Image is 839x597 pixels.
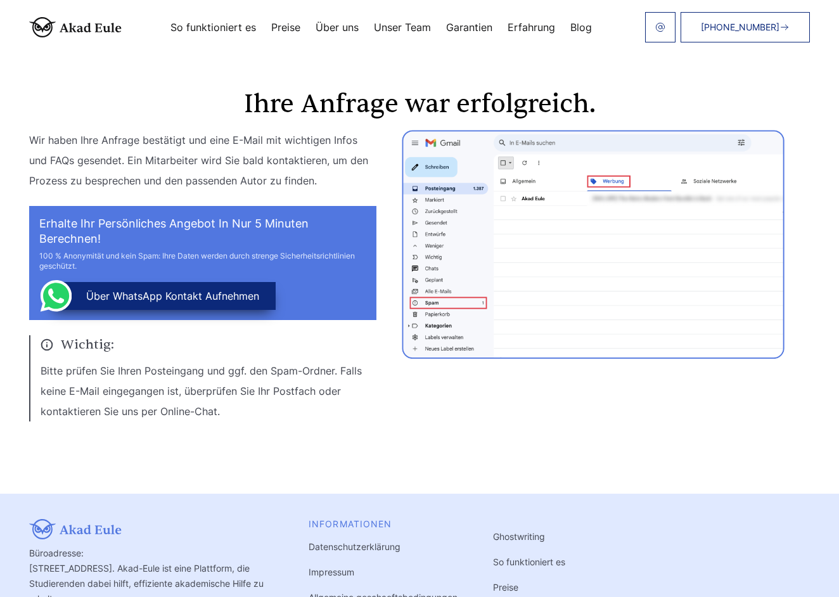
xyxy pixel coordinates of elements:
span: [PHONE_NUMBER] [701,22,779,32]
a: Impressum [309,567,354,577]
h2: Erhalte Ihr persönliches Angebot in nur 5 Minuten berechnen! [39,216,366,247]
div: 100 % Anonymität und kein Spam: Ihre Daten werden durch strenge Sicherheitsrichtlinien geschützt. [39,251,366,271]
a: Preise [493,582,518,593]
a: Garantien [446,22,492,32]
button: über WhatsApp Kontakt aufnehmen [49,282,276,310]
a: Blog [570,22,592,32]
img: logo [29,17,122,37]
p: Bitte prüfen Sie Ihren Posteingang und ggf. den Spam-Ordner. Falls keine E-Mail eingegangen ist, ... [41,361,376,421]
p: Wir haben Ihre Anfrage bestätigt und eine E-Mail mit wichtigen Infos und FAQs gesendet. Ein Mitar... [29,130,376,191]
img: thanks [402,130,785,359]
a: Erfahrung [508,22,555,32]
div: INFORMATIONEN [309,519,458,529]
a: Ghostwriting [493,531,545,542]
a: Preise [271,22,300,32]
a: [PHONE_NUMBER] [681,12,810,42]
a: Datenschutzerklärung [309,541,400,552]
h1: Ihre Anfrage war erfolgreich. [29,92,810,117]
img: email [655,22,665,32]
a: So funktioniert es [170,22,256,32]
a: Über uns [316,22,359,32]
a: So funktioniert es [493,556,565,567]
span: Wichtig: [41,335,376,354]
a: Unser Team [374,22,431,32]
